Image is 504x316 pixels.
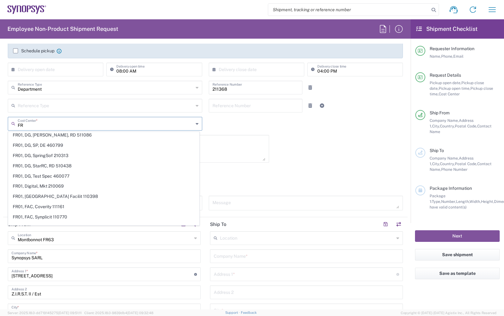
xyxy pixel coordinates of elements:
[8,130,199,140] span: FR01, DG, [PERSON_NAME], RD 511086
[453,54,464,59] span: Email
[415,268,500,279] button: Save as template
[7,25,118,33] h2: Employee Non-Product Shipment Request
[7,311,82,315] span: Server: 2025.18.0-dd719145275
[306,101,315,110] a: Remove Reference
[439,86,470,91] span: Pickup open time,
[8,212,199,222] span: FR01, FAC, Synplicit 110770
[8,202,199,212] span: FR01, FAC, Coverity 111161
[430,110,450,115] span: Ship From
[430,186,472,191] span: Package Information
[8,223,199,232] span: FR01, FIN, CC, OPS 460687
[432,161,440,166] span: City,
[8,151,199,160] span: FR01, DG, SpringSof 210313
[456,199,469,204] span: Length,
[432,124,440,128] span: City,
[430,46,474,51] span: Requester Information
[432,199,441,204] span: Type,
[415,249,500,261] button: Save shipment
[8,192,199,201] span: FR01, [GEOGRAPHIC_DATA] Facilit 110398
[8,181,199,191] span: FR01, Digital, Mkt 210069
[210,221,226,227] h2: Ship To
[430,73,461,78] span: Request Details
[13,48,54,53] label: Schedule pickup
[318,101,326,110] a: Add Reference
[430,194,446,204] span: Package 1:
[8,161,199,171] span: FR01, DG, StarRC, RD 510438
[225,311,241,314] a: Support
[401,310,497,316] span: Copyright © [DATE]-[DATE] Agistix Inc., All Rights Reserved
[441,167,468,172] span: Phone Number
[8,141,199,150] span: FR01, DG, SP, DE 460799
[430,54,441,59] span: Name,
[415,230,500,242] button: Next
[441,54,453,59] span: Phone,
[8,171,199,181] span: FR01, DG, Test Spec 460077
[440,161,455,166] span: Country,
[455,124,477,128] span: Postal Code,
[439,92,460,96] span: Cost Center
[84,311,153,315] span: Client: 2025.18.0-9839db4
[430,156,459,160] span: Company Name,
[430,148,444,153] span: Ship To
[306,83,315,92] a: Remove Reference
[481,199,494,204] span: Height,
[440,124,455,128] span: Country,
[58,311,82,315] span: [DATE] 09:51:11
[127,311,153,315] span: [DATE] 09:32:48
[430,80,461,85] span: Pickup open date,
[430,118,459,123] span: Company Name,
[455,161,477,166] span: Postal Code,
[469,199,481,204] span: Width,
[416,25,478,33] h2: Shipment Checklist
[241,311,257,314] a: Feedback
[441,199,456,204] span: Number,
[268,4,429,16] input: Shipment, tracking or reference number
